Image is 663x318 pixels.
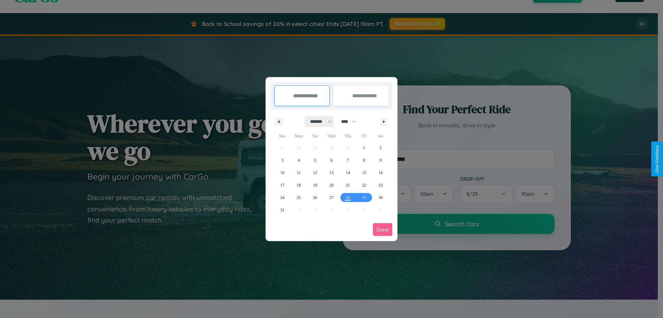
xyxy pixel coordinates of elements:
[373,166,389,179] button: 16
[290,130,307,142] span: Mon
[373,179,389,191] button: 23
[290,179,307,191] button: 18
[373,154,389,166] button: 9
[379,154,382,166] span: 9
[280,166,285,179] span: 10
[314,154,316,166] span: 5
[323,166,339,179] button: 13
[346,179,350,191] span: 21
[378,191,383,204] span: 30
[373,191,389,204] button: 30
[340,130,356,142] span: Thu
[347,154,349,166] span: 7
[274,166,290,179] button: 10
[307,179,323,191] button: 19
[313,191,317,204] span: 26
[363,154,365,166] span: 8
[340,166,356,179] button: 14
[362,166,366,179] span: 15
[280,191,285,204] span: 24
[340,179,356,191] button: 21
[378,179,383,191] span: 23
[280,179,285,191] span: 17
[356,142,372,154] button: 1
[356,130,372,142] span: Fri
[307,154,323,166] button: 5
[297,179,301,191] span: 18
[274,179,290,191] button: 17
[356,154,372,166] button: 8
[290,166,307,179] button: 11
[356,191,372,204] button: 29
[323,130,339,142] span: Wed
[323,154,339,166] button: 6
[307,191,323,204] button: 26
[330,154,333,166] span: 6
[373,142,389,154] button: 2
[313,166,317,179] span: 12
[274,191,290,204] button: 24
[373,223,392,236] button: Done
[307,130,323,142] span: Tue
[655,145,660,173] div: Give Feedback
[379,142,382,154] span: 2
[346,166,350,179] span: 14
[274,204,290,216] button: 31
[313,179,317,191] span: 19
[329,179,334,191] span: 20
[329,191,334,204] span: 27
[323,191,339,204] button: 27
[280,204,285,216] span: 31
[329,166,334,179] span: 13
[356,179,372,191] button: 22
[340,154,356,166] button: 7
[356,166,372,179] button: 15
[362,191,366,204] span: 29
[362,179,366,191] span: 22
[290,154,307,166] button: 4
[297,166,301,179] span: 11
[298,154,300,166] span: 4
[281,154,284,166] span: 3
[323,179,339,191] button: 20
[363,142,365,154] span: 1
[307,166,323,179] button: 12
[346,191,350,204] span: 28
[274,154,290,166] button: 3
[340,191,356,204] button: 28
[373,130,389,142] span: Sat
[290,191,307,204] button: 25
[378,166,383,179] span: 16
[297,191,301,204] span: 25
[274,130,290,142] span: Sun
